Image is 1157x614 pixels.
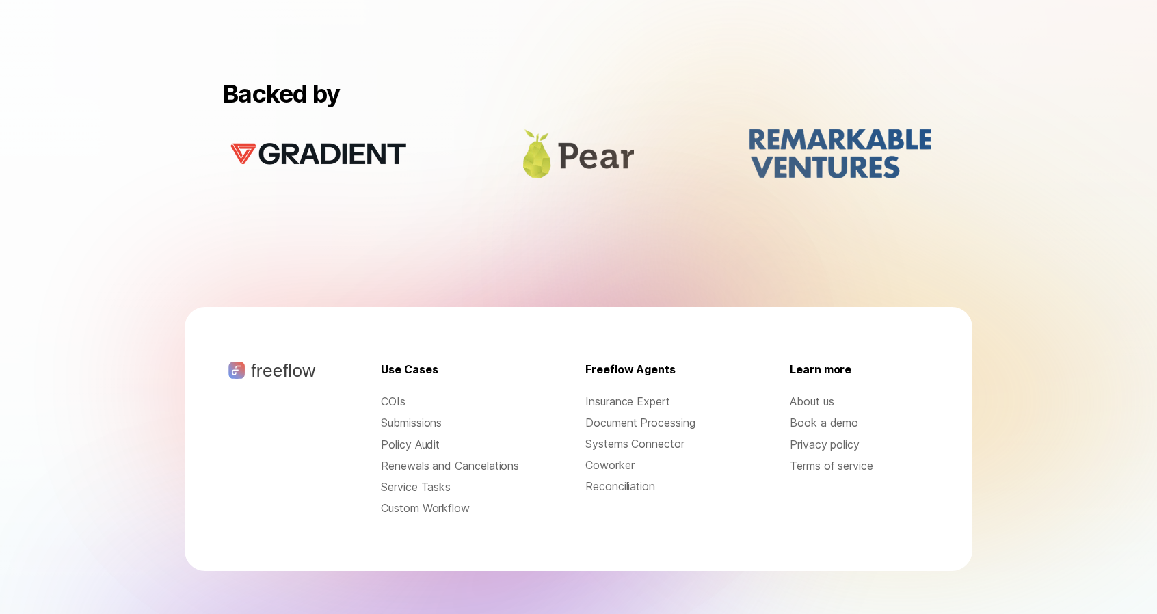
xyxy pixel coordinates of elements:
a: About us [790,394,929,410]
div: Insurance Expert [585,394,724,410]
a: Submissions [381,415,520,431]
a: Terms of service [790,458,929,474]
p: Learn more [790,362,851,377]
p: Freeflow Agents [585,362,676,377]
a: Custom Workflow [381,500,520,516]
a: Renewals and Cancelations [381,458,520,474]
a: Service Tasks [381,479,520,495]
a: Book a demo [790,415,929,431]
a: Privacy policy [790,437,929,453]
a: COIs [381,394,520,410]
a: Policy Audit [381,437,520,453]
div: Document Processing [585,415,724,430]
div: Systems Connector [585,436,724,452]
div: Reconciliation [585,479,724,494]
p: Use Cases [381,362,438,377]
div: Coworker [585,457,724,473]
p: freeflow [251,362,315,379]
